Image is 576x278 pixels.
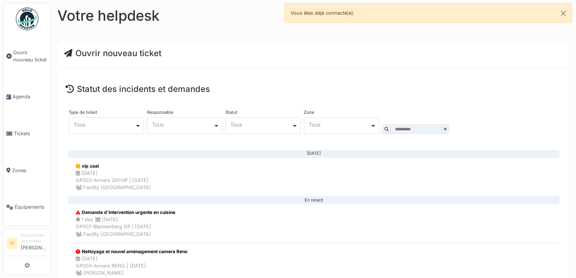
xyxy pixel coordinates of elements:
[3,115,51,152] a: Tickets
[14,130,48,137] span: Tickets
[76,209,175,216] div: Demande d’intervention urgente en cuisine
[3,78,51,115] a: Agenda
[64,48,161,58] a: Ouvrir nouveau ticket
[230,122,292,127] div: Tous
[76,255,187,277] div: [DATE] GP004-Anvers RENO | [DATE] [PERSON_NAME]
[152,122,213,127] div: Tous
[12,167,48,174] span: Zones
[15,203,48,211] span: Équipements
[3,34,51,78] a: Ouvrir nouveau ticket
[555,3,572,23] button: Close
[147,110,173,115] label: Responsable
[66,84,562,94] h4: Statut des incidents et demandes
[304,110,314,115] label: Zone
[21,232,48,244] div: Responsable demandeur
[74,122,135,127] div: Tous
[3,189,51,226] a: Équipements
[21,232,48,254] li: [PERSON_NAME]
[76,216,175,238] div: 1 day | [DATE] GP007-Blankenberg GP | [DATE] Facility [GEOGRAPHIC_DATA]
[68,204,559,243] a: Demande d’intervention urgente en cuisine 1 day |[DATE]GP007-Blankenberg GP | [DATE] Facility [GE...
[6,238,18,249] li: IV
[3,152,51,189] a: Zones
[13,49,48,63] span: Ouvrir nouveau ticket
[6,232,48,256] a: IV Responsable demandeur[PERSON_NAME]
[284,3,572,23] div: Vous êtes déjà connecté(e).
[225,110,237,115] label: Statut
[69,110,97,115] label: Type de ticket
[16,8,38,30] img: Badge_color-CXgf-gQk.svg
[76,163,151,170] div: vip zaal
[74,200,553,201] div: En retard
[309,122,370,127] div: Tous
[76,248,187,255] div: Nettoyage et nouvel aménagement camera Reno
[12,93,48,100] span: Agenda
[68,157,559,197] a: vip zaal [DATE]GP003-Anvers GP/VIP | [DATE] Facility [GEOGRAPHIC_DATA]
[76,170,151,191] div: [DATE] GP003-Anvers GP/VIP | [DATE] Facility [GEOGRAPHIC_DATA]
